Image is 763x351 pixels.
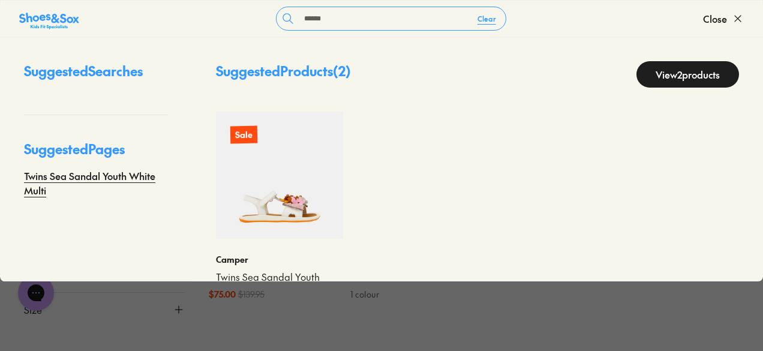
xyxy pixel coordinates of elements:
p: Suggested Products [216,61,351,88]
p: Sale [230,126,257,144]
img: SNS_Logo_Responsive.svg [19,11,79,31]
a: Twins Sea Sandal Youth [216,271,343,284]
a: Shoes &amp; Sox [19,9,79,28]
a: Sale [216,112,343,239]
span: ( 2 ) [333,62,351,80]
iframe: Gorgias live chat messenger [12,271,60,315]
p: Suggested Pages [24,139,168,169]
span: $ 75.00 [209,288,236,301]
button: Size [24,293,185,326]
a: View2products [636,61,739,88]
p: Suggested Searches [24,61,168,91]
button: Clear [468,8,506,29]
div: 1 colour [350,288,379,301]
a: Twins Sea Sandal Youth White Multi [24,169,168,197]
span: $ 139.95 [238,288,265,301]
button: Close [703,5,744,32]
span: Close [703,11,727,26]
p: Camper [216,253,343,266]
